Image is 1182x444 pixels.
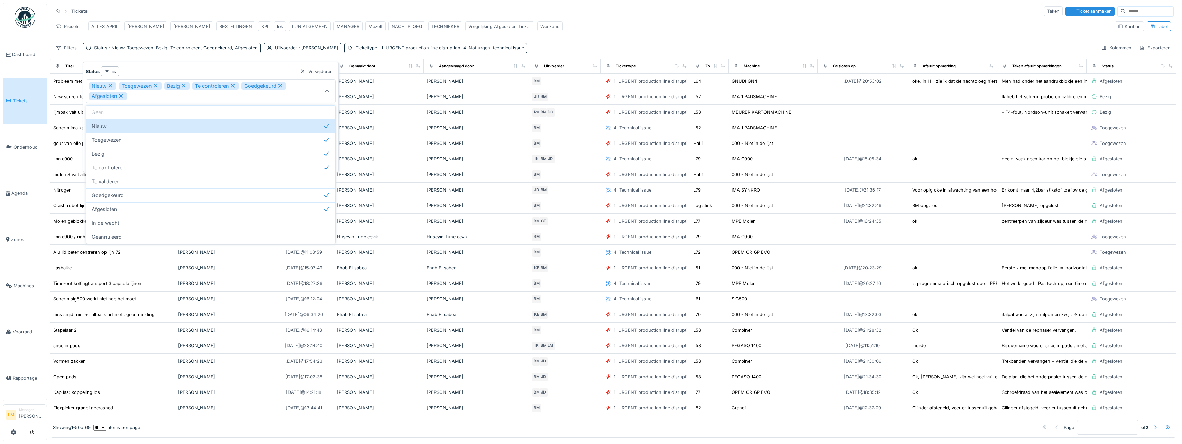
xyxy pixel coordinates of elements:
[1002,202,1059,209] div: [PERSON_NAME] opgelost
[439,63,474,69] div: Aangevraagd door
[544,63,564,69] div: Uitvoerder
[614,124,651,131] div: 4. Technical issue
[356,45,524,51] div: Tickettype
[532,76,541,86] div: BM
[68,8,90,15] strong: Tickets
[92,178,120,185] span: Te valideren
[1100,78,1123,84] div: Afgesloten
[693,187,701,193] div: L79
[732,296,747,302] div: SIG500
[614,93,693,100] div: 1. URGENT production line disruption
[539,216,548,226] div: GE
[845,342,880,349] div: [DATE] @ 11:51:10
[1002,358,1106,364] div: Trekbanden vervangen + ventiel die de verticale...
[285,373,322,380] div: [DATE] @ 17:02:38
[1100,249,1126,256] div: Toegewezen
[53,187,72,193] div: Nitrogen
[337,218,421,224] div: [PERSON_NAME]
[732,140,773,147] div: 000 - Niet in de lijst
[732,156,753,162] div: IMA C900
[19,407,44,413] div: Manager
[1102,63,1114,69] div: Status
[693,265,700,271] div: L51
[178,358,271,364] div: [PERSON_NAME]
[912,156,917,162] div: ok
[844,373,881,380] div: [DATE] @ 21:34:30
[337,78,421,84] div: [PERSON_NAME]
[693,280,701,287] div: L79
[732,342,761,349] div: PEGASO 1400
[178,265,271,271] div: [PERSON_NAME]
[546,108,555,117] div: DO
[1002,280,1105,287] div: Het werkt goed . Pas toch op, een time out is n...
[532,139,541,148] div: BM
[337,202,421,209] div: [PERSON_NAME]
[845,187,881,193] div: [DATE] @ 21:36:17
[427,373,526,380] div: [PERSON_NAME]
[427,358,526,364] div: [PERSON_NAME]
[732,202,773,209] div: 000 - Niet in de lijst
[286,327,322,333] div: [DATE] @ 16:14:48
[53,249,121,256] div: Alu lid beter centreren op lijn 72
[614,218,693,224] div: 1. URGENT production line disruption
[241,82,286,90] div: Goedgekeurd
[53,233,116,240] div: Ima c900 / right cylinder fault
[1100,265,1123,271] div: Afgesloten
[1100,342,1123,349] div: Afgesloten
[1100,171,1126,178] div: Toegewezen
[614,342,693,349] div: 1. URGENT production line disruption
[614,373,693,380] div: 1. URGENT production line disruption
[732,373,761,380] div: PEGASO 1400
[53,43,80,53] div: Filters
[923,63,956,69] div: Afsluit opmerking
[1100,327,1123,333] div: Afgesloten
[1136,43,1174,53] div: Exporteren
[92,205,117,213] span: Afgesloten
[94,45,258,51] div: Status
[178,296,271,302] div: [PERSON_NAME]
[532,279,541,288] div: BM
[427,249,526,256] div: [PERSON_NAME]
[92,233,122,241] span: Geannuleerd
[15,7,35,28] img: Badge_color-CXgf-gQk.svg
[912,265,917,271] div: ok
[532,201,541,211] div: BM
[1002,78,1109,84] div: Men had onder het aandrukblokje een inox plaatj...
[12,51,44,58] span: Dashboard
[337,249,421,256] div: [PERSON_NAME]
[337,93,421,100] div: [PERSON_NAME]
[614,109,693,115] div: 1. URGENT production line disruption
[844,218,881,224] div: [DATE] @ 16:24:35
[427,265,526,271] div: Ehab El sabea
[53,280,141,287] div: Time-out kettingtransport 3 capsule lijnen
[532,92,541,102] div: JD
[1065,7,1115,16] div: Ticket aanmaken
[337,109,421,115] div: [PERSON_NAME]
[86,105,335,119] div: Geen
[693,311,701,318] div: L70
[1002,342,1101,349] div: Bij overname was er snee in pads , niet altijd ...
[1002,265,1106,271] div: Eerste x met monopp folie. => horizontale lasba...
[285,358,322,364] div: [DATE] @ 17:54:23
[614,327,693,333] div: 1. URGENT production line disruption
[532,341,541,351] div: IK
[427,342,526,349] div: [PERSON_NAME]
[1100,233,1126,240] div: Toegewezen
[11,236,44,243] span: Zones
[912,218,917,224] div: ok
[614,311,693,318] div: 1. URGENT production line disruption
[337,187,421,193] div: [PERSON_NAME]
[337,327,421,333] div: [PERSON_NAME]
[1002,156,1106,162] div: neemt vaak geen karton op, blokje die blaast aa...
[53,109,83,115] div: lijmbak valt uit
[275,45,338,51] div: Uitvoerder
[92,150,104,158] span: Bezig
[732,93,777,100] div: IMA 1 PADSMACHINE
[337,171,421,178] div: [PERSON_NAME]
[53,373,76,380] div: Open pads
[337,156,421,162] div: [PERSON_NAME]
[1002,373,1107,380] div: De plaat die het onderpapier tussen de mallen d...
[337,342,421,349] div: [PERSON_NAME]
[427,140,526,147] div: [PERSON_NAME]
[539,357,548,366] div: JD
